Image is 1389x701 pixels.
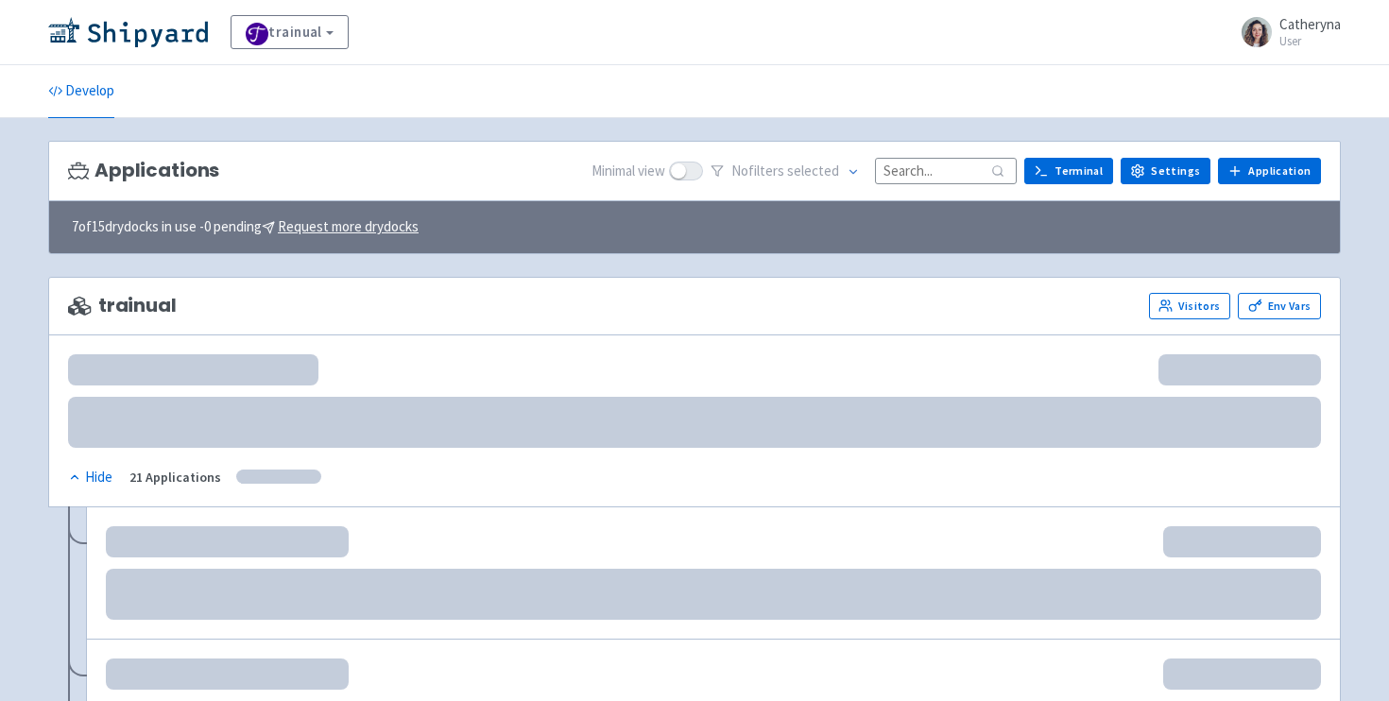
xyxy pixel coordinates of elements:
[1279,35,1341,47] small: User
[68,467,114,488] button: Hide
[68,160,219,181] h3: Applications
[787,162,839,180] span: selected
[1279,15,1341,33] span: Catheryna
[875,158,1017,183] input: Search...
[231,15,349,49] a: trainual
[1238,293,1321,319] a: Env Vars
[1149,293,1230,319] a: Visitors
[48,65,114,118] a: Develop
[278,217,419,235] u: Request more drydocks
[731,161,839,182] span: No filter s
[1024,158,1113,184] a: Terminal
[1230,17,1341,47] a: Catheryna User
[592,161,665,182] span: Minimal view
[68,467,112,488] div: Hide
[129,467,221,488] div: 21 Applications
[72,216,419,238] span: 7 of 15 drydocks in use - 0 pending
[1121,158,1210,184] a: Settings
[48,17,208,47] img: Shipyard logo
[68,295,177,316] span: trainual
[1218,158,1321,184] a: Application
